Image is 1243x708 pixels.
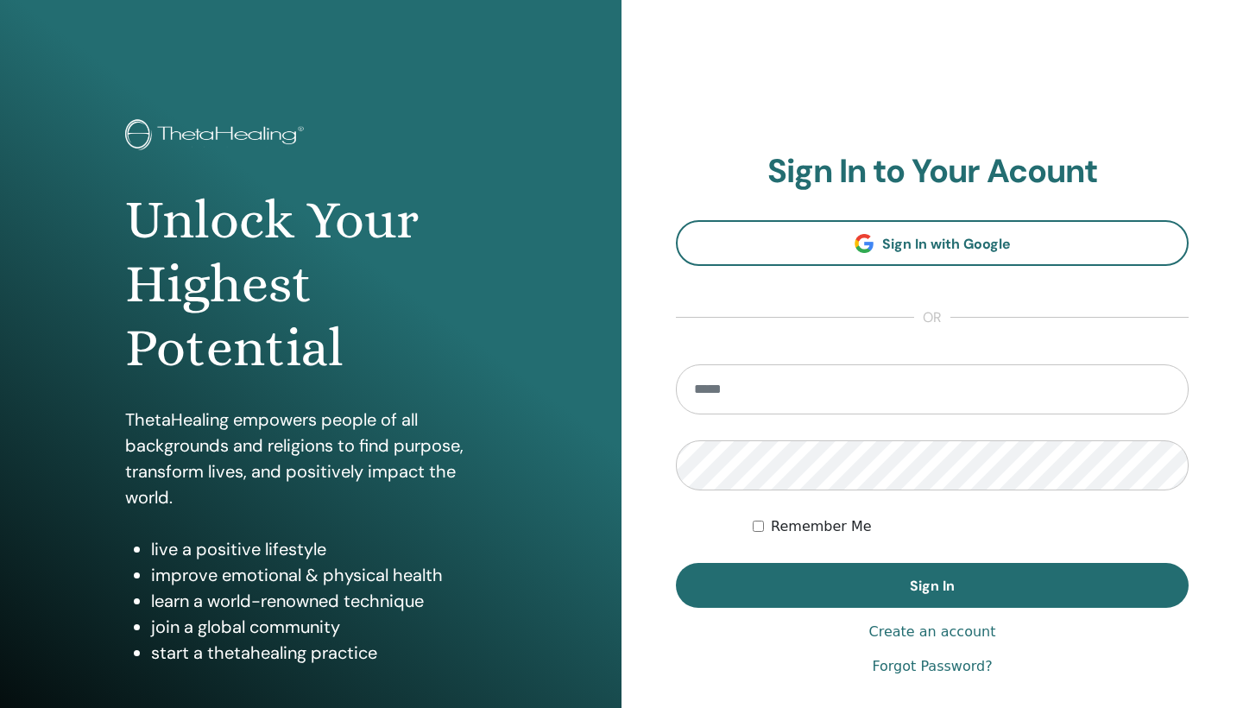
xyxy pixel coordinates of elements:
li: join a global community [151,614,496,640]
span: Sign In with Google [882,235,1011,253]
li: improve emotional & physical health [151,562,496,588]
button: Sign In [676,563,1189,608]
a: Create an account [868,622,995,642]
p: ThetaHealing empowers people of all backgrounds and religions to find purpose, transform lives, a... [125,407,496,510]
li: live a positive lifestyle [151,536,496,562]
span: Sign In [910,577,955,595]
h1: Unlock Your Highest Potential [125,188,496,381]
span: or [914,307,950,328]
h2: Sign In to Your Acount [676,152,1189,192]
a: Sign In with Google [676,220,1189,266]
label: Remember Me [771,516,872,537]
li: start a thetahealing practice [151,640,496,666]
a: Forgot Password? [872,656,992,677]
li: learn a world-renowned technique [151,588,496,614]
div: Keep me authenticated indefinitely or until I manually logout [753,516,1189,537]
